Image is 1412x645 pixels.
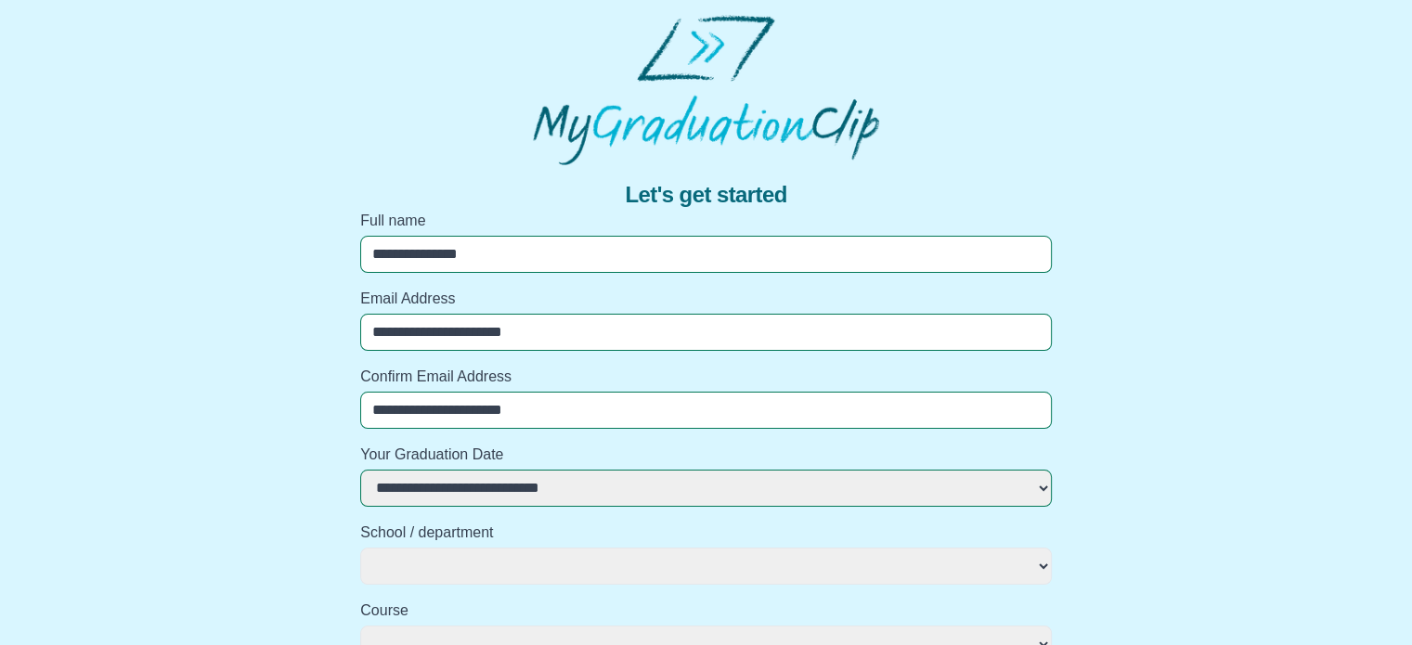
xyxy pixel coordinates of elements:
[360,210,1052,232] label: Full name
[533,15,878,165] img: MyGraduationClip
[360,522,1052,544] label: School / department
[360,600,1052,622] label: Course
[360,366,1052,388] label: Confirm Email Address
[625,180,786,210] span: Let's get started
[360,288,1052,310] label: Email Address
[360,444,1052,466] label: Your Graduation Date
